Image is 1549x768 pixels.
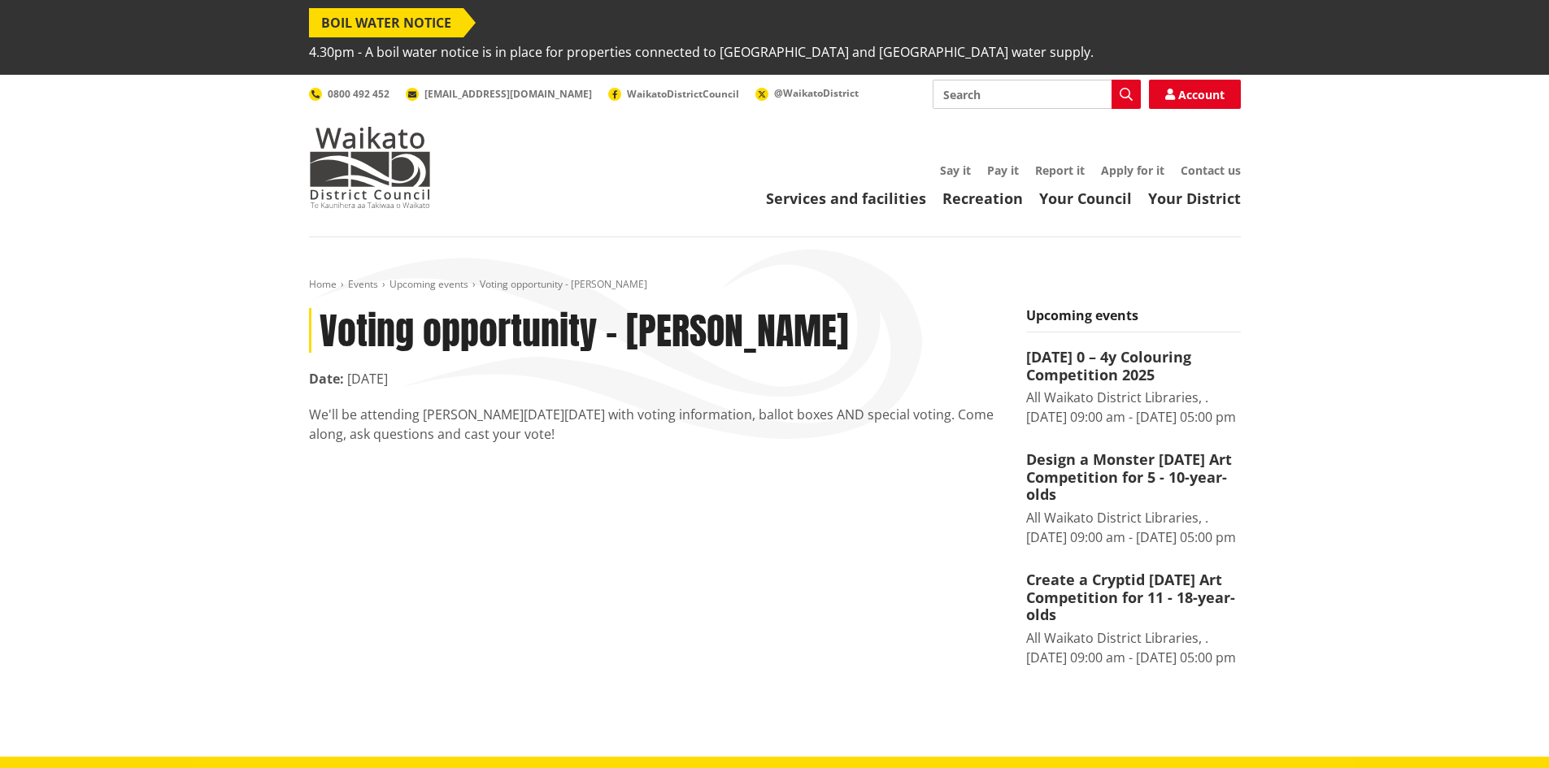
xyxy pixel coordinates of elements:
[348,277,378,291] a: Events
[1026,649,1236,666] time: [DATE] 09:00 am - [DATE] 05:00 pm
[424,87,592,101] span: [EMAIL_ADDRESS][DOMAIN_NAME]
[1026,528,1236,546] time: [DATE] 09:00 am - [DATE] 05:00 pm
[1149,80,1241,109] a: Account
[627,87,739,101] span: WaikatoDistrictCouncil
[766,189,926,208] a: Services and facilities
[1026,388,1241,407] div: All Waikato District Libraries, .
[309,37,1094,67] span: 4.30pm - A boil water notice is in place for properties connected to [GEOGRAPHIC_DATA] and [GEOGR...
[309,278,1241,292] nav: breadcrumb
[347,370,388,388] time: [DATE]
[1026,349,1241,384] h4: [DATE] 0 – 4y Colouring Competition 2025
[328,87,389,101] span: 0800 492 452
[755,86,859,100] a: @WaikatoDistrict
[1035,163,1085,178] a: Report it
[933,80,1141,109] input: Search input
[309,308,1002,353] h1: Voting opportunity - [PERSON_NAME]
[1026,349,1241,427] a: [DATE] 0 – 4y Colouring Competition 2025 All Waikato District Libraries, . [DATE] 09:00 am - [DAT...
[1026,308,1241,332] h5: Upcoming events
[1026,628,1241,648] div: All Waikato District Libraries, .
[774,86,859,100] span: @WaikatoDistrict
[1026,571,1241,667] a: Create a Cryptid [DATE] Art Competition for 11 - 18-year-olds All Waikato District Libraries, . [...
[940,163,971,178] a: Say it
[1026,571,1241,624] h4: Create a Cryptid [DATE] Art Competition for 11 - 18-year-olds
[1026,451,1241,504] h4: Design a Monster [DATE] Art Competition for 5 - 10-year-olds
[1026,408,1236,426] time: [DATE] 09:00 am - [DATE] 05:00 pm
[987,163,1019,178] a: Pay it
[309,370,344,388] strong: Date:
[1026,451,1241,547] a: Design a Monster [DATE] Art Competition for 5 - 10-year-olds All Waikato District Libraries, . [D...
[309,127,431,208] img: Waikato District Council - Te Kaunihera aa Takiwaa o Waikato
[942,189,1023,208] a: Recreation
[480,277,647,291] span: Voting opportunity - [PERSON_NAME]
[309,277,337,291] a: Home
[608,87,739,101] a: WaikatoDistrictCouncil
[389,277,468,291] a: Upcoming events
[406,87,592,101] a: [EMAIL_ADDRESS][DOMAIN_NAME]
[309,405,1002,444] div: We'll be attending [PERSON_NAME]
[309,8,463,37] span: BOIL WATER NOTICE
[1181,163,1241,178] a: Contact us
[1026,508,1241,527] div: All Waikato District Libraries, .
[1148,189,1241,208] a: Your District
[309,87,389,101] a: 0800 492 452
[1101,163,1164,178] a: Apply for it
[1039,189,1132,208] a: Your Council
[309,406,994,443] span: [DATE][DATE] with voting information, ballot boxes AND special voting. Come along, ask questions ...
